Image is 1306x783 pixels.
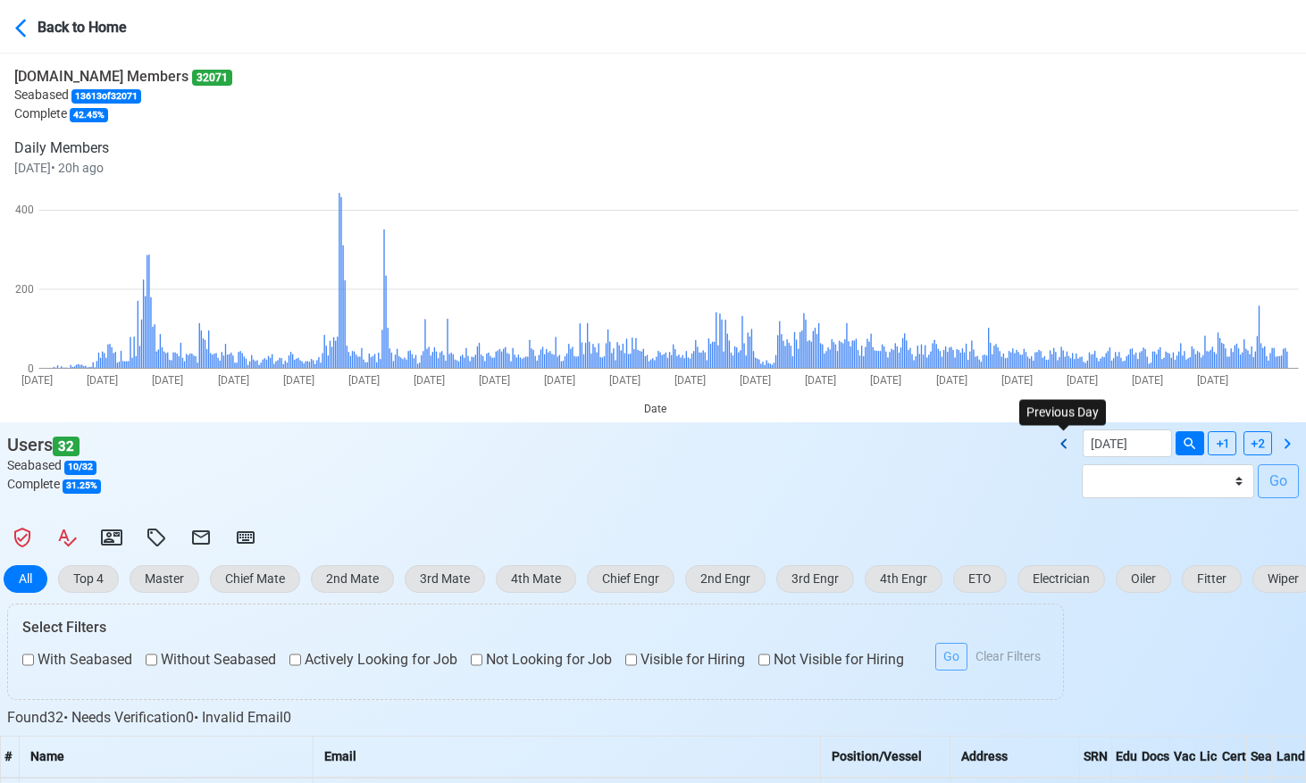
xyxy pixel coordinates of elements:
input: Not Looking for Job [471,649,482,671]
text: [DATE] [740,374,771,387]
text: [DATE] [414,374,445,387]
text: [DATE] [870,374,901,387]
text: Date [644,403,666,415]
button: Oiler [1116,565,1171,593]
label: Without Seabased [146,649,276,671]
button: Electrician [1017,565,1105,593]
span: 13613 of 32071 [71,89,141,104]
button: Go [1258,464,1299,498]
span: 31.25 % [63,479,101,494]
p: [DATE] • 20h ago [14,159,232,178]
th: Address [950,736,1080,778]
button: 4th Mate [496,565,576,593]
text: [DATE] [936,374,967,387]
input: With Seabased [22,649,34,671]
text: [DATE] [348,374,380,387]
p: Complete [14,104,232,123]
th: Docs [1138,736,1170,778]
input: Actively Looking for Job [289,649,301,671]
input: Without Seabased [146,649,157,671]
text: [DATE] [1197,374,1228,387]
th: Name [20,736,314,778]
button: Back to Home [14,5,172,47]
button: 3rd Engr [776,565,854,593]
button: Go [935,643,967,671]
th: # [1,736,20,778]
th: SRN [1080,736,1112,778]
text: [DATE] [805,374,836,387]
text: 0 [28,362,34,375]
text: [DATE] [21,374,53,387]
span: 32071 [192,70,232,86]
button: Fitter [1182,565,1242,593]
th: Position/Vessel [821,736,950,778]
text: [DATE] [152,374,183,387]
button: 2nd Mate [311,565,394,593]
label: Not Looking for Job [471,649,612,671]
span: 42.45 % [70,108,108,122]
span: 32 [53,437,80,457]
button: All [4,565,47,593]
button: ETO [953,565,1007,593]
th: Land [1273,736,1306,778]
text: 200 [15,283,34,296]
div: Back to Home [38,13,172,38]
text: [DATE] [1067,374,1098,387]
th: Lic [1196,736,1218,778]
h6: Select Filters [22,619,1049,636]
text: [DATE] [1001,374,1033,387]
text: 400 [15,204,34,216]
label: Visible for Hiring [625,649,745,671]
text: [DATE] [87,374,118,387]
button: 2nd Engr [685,565,766,593]
div: Previous Day [1019,399,1106,425]
th: Sea [1247,736,1273,778]
input: Visible for Hiring [625,649,637,671]
button: 3rd Mate [405,565,485,593]
text: [DATE] [283,374,314,387]
label: Not Visible for Hiring [758,649,904,671]
th: Edu [1112,736,1138,778]
button: Chief Engr [587,565,674,593]
text: [DATE] [674,374,706,387]
label: Actively Looking for Job [289,649,457,671]
button: 4th Engr [865,565,942,593]
p: Seabased [14,86,232,104]
button: Top 4 [58,565,119,593]
th: Vac [1170,736,1196,778]
text: [DATE] [544,374,575,387]
text: [DATE] [479,374,510,387]
button: Chief Mate [210,565,300,593]
th: Cert [1218,736,1247,778]
label: With Seabased [22,649,132,671]
h6: [DOMAIN_NAME] Members [14,68,232,86]
p: Daily Members [14,137,232,159]
button: Master [130,565,199,593]
th: Email [314,736,821,778]
text: [DATE] [1132,374,1163,387]
span: 10 / 32 [64,461,96,475]
input: Not Visible for Hiring [758,649,770,671]
text: [DATE] [218,374,249,387]
text: [DATE] [609,374,640,387]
